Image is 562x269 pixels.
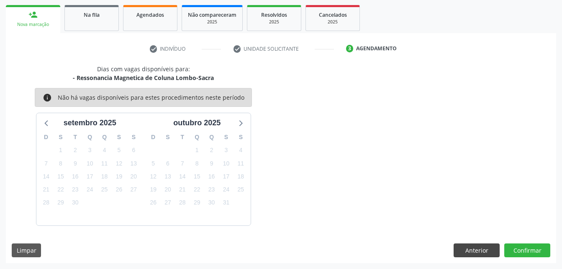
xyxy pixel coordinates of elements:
span: quinta-feira, 25 de setembro de 2025 [99,184,110,196]
span: Cancelados [319,11,347,18]
span: sexta-feira, 10 de outubro de 2025 [220,158,232,169]
i: info [43,93,52,102]
span: domingo, 26 de outubro de 2025 [147,197,159,209]
button: Anterior [454,243,500,258]
div: S [112,131,126,144]
span: quinta-feira, 4 de setembro de 2025 [99,145,110,156]
div: S [54,131,68,144]
span: domingo, 14 de setembro de 2025 [40,171,52,182]
span: segunda-feira, 1 de setembro de 2025 [55,145,67,156]
span: quarta-feira, 15 de outubro de 2025 [191,171,203,182]
span: sexta-feira, 31 de outubro de 2025 [220,197,232,209]
span: sábado, 18 de outubro de 2025 [235,171,246,182]
div: 2025 [188,19,236,25]
div: Q [190,131,204,144]
span: quinta-feira, 18 de setembro de 2025 [99,171,110,182]
span: terça-feira, 14 de outubro de 2025 [177,171,188,182]
span: Não compareceram [188,11,236,18]
div: 2025 [253,19,295,25]
span: terça-feira, 30 de setembro de 2025 [69,197,81,209]
span: sábado, 27 de setembro de 2025 [128,184,139,196]
span: terça-feira, 23 de setembro de 2025 [69,184,81,196]
span: quarta-feira, 3 de setembro de 2025 [84,145,96,156]
span: quarta-feira, 17 de setembro de 2025 [84,171,96,182]
div: Não há vagas disponíveis para estes procedimentos neste período [58,93,244,102]
div: D [39,131,54,144]
div: Dias com vagas disponíveis para: [73,65,214,82]
div: Q [97,131,112,144]
span: sexta-feira, 5 de setembro de 2025 [113,145,125,156]
span: segunda-feira, 22 de setembro de 2025 [55,184,67,196]
span: quarta-feira, 8 de outubro de 2025 [191,158,203,169]
span: segunda-feira, 15 de setembro de 2025 [55,171,67,182]
div: setembro 2025 [60,117,120,129]
span: segunda-feira, 29 de setembro de 2025 [55,197,67,209]
span: Na fila [84,11,100,18]
span: sexta-feira, 17 de outubro de 2025 [220,171,232,182]
span: segunda-feira, 8 de setembro de 2025 [55,158,67,169]
span: sábado, 4 de outubro de 2025 [235,145,246,156]
span: domingo, 21 de setembro de 2025 [40,184,52,196]
span: segunda-feira, 20 de outubro de 2025 [162,184,174,196]
span: segunda-feira, 6 de outubro de 2025 [162,158,174,169]
span: terça-feira, 9 de setembro de 2025 [69,158,81,169]
div: Nova marcação [12,21,54,28]
span: domingo, 7 de setembro de 2025 [40,158,52,169]
span: terça-feira, 28 de outubro de 2025 [177,197,188,209]
span: quarta-feira, 29 de outubro de 2025 [191,197,203,209]
div: Q [82,131,97,144]
div: 2025 [312,19,354,25]
span: domingo, 28 de setembro de 2025 [40,197,52,209]
span: segunda-feira, 13 de outubro de 2025 [162,171,174,182]
span: quinta-feira, 30 de outubro de 2025 [206,197,218,209]
span: terça-feira, 21 de outubro de 2025 [177,184,188,196]
span: sábado, 6 de setembro de 2025 [128,145,139,156]
span: sexta-feira, 3 de outubro de 2025 [220,145,232,156]
span: sexta-feira, 24 de outubro de 2025 [220,184,232,196]
span: quarta-feira, 22 de outubro de 2025 [191,184,203,196]
span: sábado, 20 de setembro de 2025 [128,171,139,182]
span: quinta-feira, 9 de outubro de 2025 [206,158,218,169]
span: quarta-feira, 1 de outubro de 2025 [191,145,203,156]
span: sexta-feira, 26 de setembro de 2025 [113,184,125,196]
span: sexta-feira, 12 de setembro de 2025 [113,158,125,169]
span: domingo, 5 de outubro de 2025 [147,158,159,169]
div: S [234,131,248,144]
div: person_add [28,10,38,19]
span: domingo, 19 de outubro de 2025 [147,184,159,196]
div: S [161,131,175,144]
div: D [146,131,161,144]
span: quinta-feira, 23 de outubro de 2025 [206,184,218,196]
span: Resolvidos [261,11,287,18]
div: 3 [346,45,354,52]
span: quinta-feira, 11 de setembro de 2025 [99,158,110,169]
span: Agendados [136,11,164,18]
span: sábado, 11 de outubro de 2025 [235,158,246,169]
span: sexta-feira, 19 de setembro de 2025 [113,171,125,182]
span: quarta-feira, 10 de setembro de 2025 [84,158,96,169]
div: S [219,131,234,144]
span: quinta-feira, 2 de outubro de 2025 [206,145,218,156]
div: T [68,131,82,144]
button: Confirmar [504,243,550,258]
span: segunda-feira, 27 de outubro de 2025 [162,197,174,209]
span: terça-feira, 16 de setembro de 2025 [69,171,81,182]
span: domingo, 12 de outubro de 2025 [147,171,159,182]
div: Agendamento [356,45,397,52]
span: sábado, 13 de setembro de 2025 [128,158,139,169]
span: quinta-feira, 16 de outubro de 2025 [206,171,218,182]
div: outubro 2025 [170,117,224,129]
div: T [175,131,190,144]
span: terça-feira, 2 de setembro de 2025 [69,145,81,156]
span: quarta-feira, 24 de setembro de 2025 [84,184,96,196]
span: sábado, 25 de outubro de 2025 [235,184,246,196]
span: terça-feira, 7 de outubro de 2025 [177,158,188,169]
div: - Ressonancia Magnetica de Coluna Lombo-Sacra [73,73,214,82]
div: S [126,131,141,144]
div: Q [204,131,219,144]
